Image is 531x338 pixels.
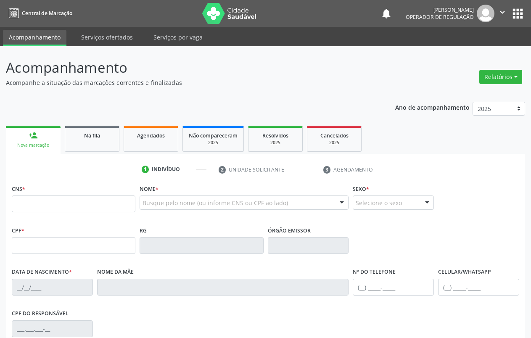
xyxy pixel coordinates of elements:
label: Celular/WhatsApp [438,266,491,279]
input: (__) _____-_____ [438,279,519,296]
label: Data de nascimento [12,266,72,279]
div: 2025 [254,140,296,146]
span: Operador de regulação [406,13,474,21]
input: ___.___.___-__ [12,320,93,337]
a: Acompanhamento [3,30,66,46]
input: __/__/____ [12,279,93,296]
label: CNS [12,182,25,195]
div: [PERSON_NAME] [406,6,474,13]
button: notifications [380,8,392,19]
button: Relatórios [479,70,522,84]
a: Central de Marcação [6,6,72,20]
label: CPF [12,224,24,237]
span: Na fila [84,132,100,139]
a: Serviços ofertados [75,30,139,45]
label: Sexo [353,182,369,195]
label: RG [140,224,147,237]
p: Ano de acompanhamento [395,102,470,112]
div: person_add [29,131,38,140]
label: Órgão emissor [268,224,311,237]
span: Cancelados [320,132,349,139]
label: Nome [140,182,159,195]
div: Nova marcação [12,142,55,148]
input: (__) _____-_____ [353,279,434,296]
button: apps [510,6,525,21]
div: Indivíduo [152,166,180,173]
div: 1 [142,166,149,173]
label: Nome da mãe [97,266,134,279]
div: 2025 [313,140,355,146]
div: 2025 [189,140,238,146]
a: Serviços por vaga [148,30,209,45]
label: CPF do responsável [12,307,69,320]
span: Central de Marcação [22,10,72,17]
span: Resolvidos [262,132,288,139]
p: Acompanhamento [6,57,370,78]
img: img [477,5,494,22]
span: Não compareceram [189,132,238,139]
span: Busque pelo nome (ou informe CNS ou CPF ao lado) [143,198,288,207]
label: Nº do Telefone [353,266,396,279]
p: Acompanhe a situação das marcações correntes e finalizadas [6,78,370,87]
span: Agendados [137,132,165,139]
span: Selecione o sexo [356,198,402,207]
i:  [498,8,507,17]
button:  [494,5,510,22]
